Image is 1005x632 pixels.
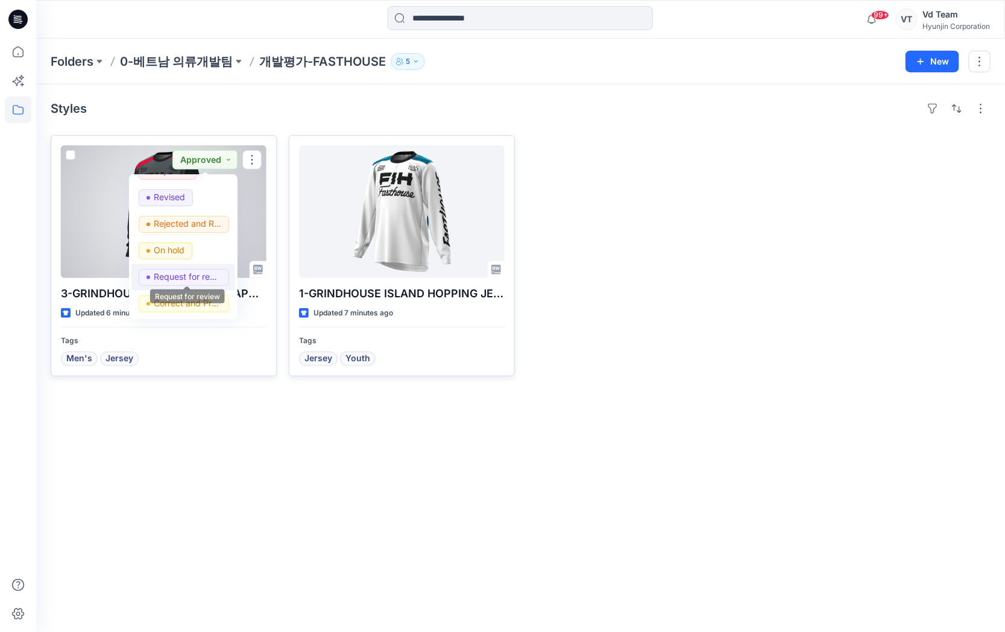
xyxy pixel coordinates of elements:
[154,216,221,232] p: Rejected and Resubmit
[61,145,266,278] a: 3-GRINDHOUSE ISLAND HOPPING JERSEY
[906,51,959,72] button: New
[922,7,990,22] div: Vd Team
[345,352,370,366] span: Youth
[154,189,185,205] p: Revised
[922,22,990,31] div: Hyunjin Corporation
[120,53,233,70] a: 0-베트남 의류개발팀
[51,53,93,70] a: Folders
[299,335,505,347] p: Tags
[51,101,87,116] h4: Styles
[304,352,332,366] span: Jersey
[406,55,410,68] p: 5
[391,53,425,70] button: 5
[61,335,266,347] p: Tags
[313,307,393,320] p: Updated 7 minutes ago
[154,242,184,258] p: On hold
[61,285,266,302] p: 3-GRINDHOUSE ISLAND [GEOGRAPHIC_DATA]
[154,269,221,285] p: Request for review
[299,145,505,278] a: 1-GRINDHOUSE ISLAND HOPPING JERSEY YOUTH
[259,53,386,70] p: 개발평가-FASTHOUSE
[154,295,221,311] p: Correct and Proceed
[896,8,918,30] div: VT
[106,352,133,366] span: Jersey
[871,10,889,20] span: 99+
[75,307,156,320] p: Updated 6 minutes ago
[299,285,505,302] p: 1-GRINDHOUSE ISLAND HOPPING JERSEY YOUTH
[66,352,92,366] span: Men's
